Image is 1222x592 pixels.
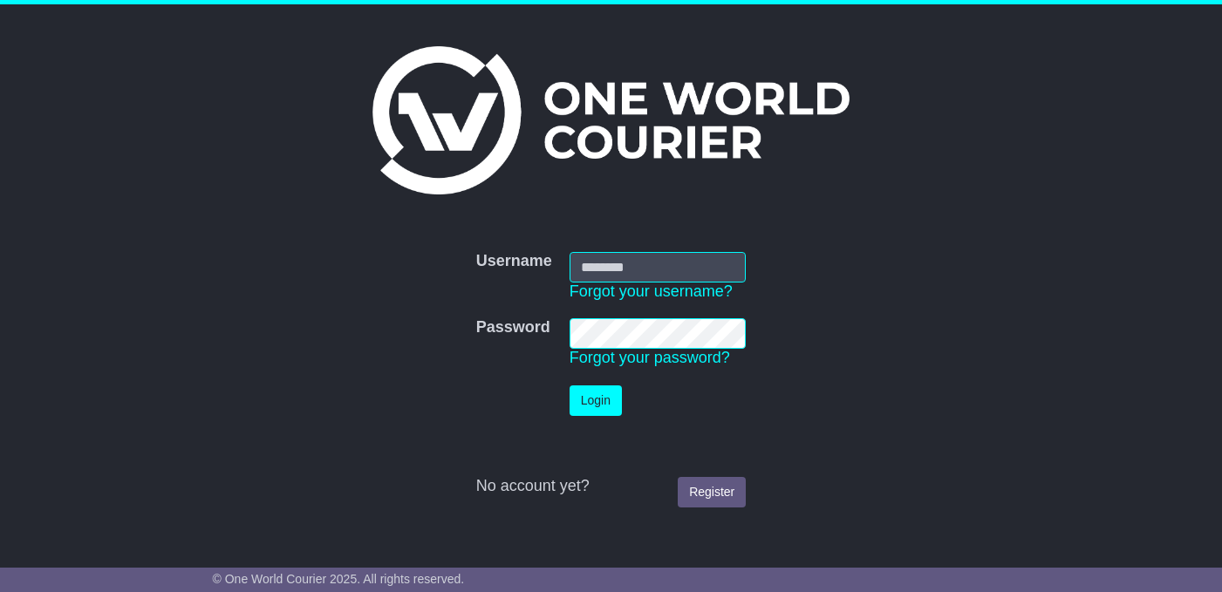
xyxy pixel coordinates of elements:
[213,572,465,586] span: © One World Courier 2025. All rights reserved.
[570,282,733,300] a: Forgot your username?
[570,385,622,416] button: Login
[476,477,747,496] div: No account yet?
[476,252,552,271] label: Username
[476,318,550,337] label: Password
[678,477,746,507] a: Register
[570,349,730,366] a: Forgot your password?
[372,46,849,194] img: One World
